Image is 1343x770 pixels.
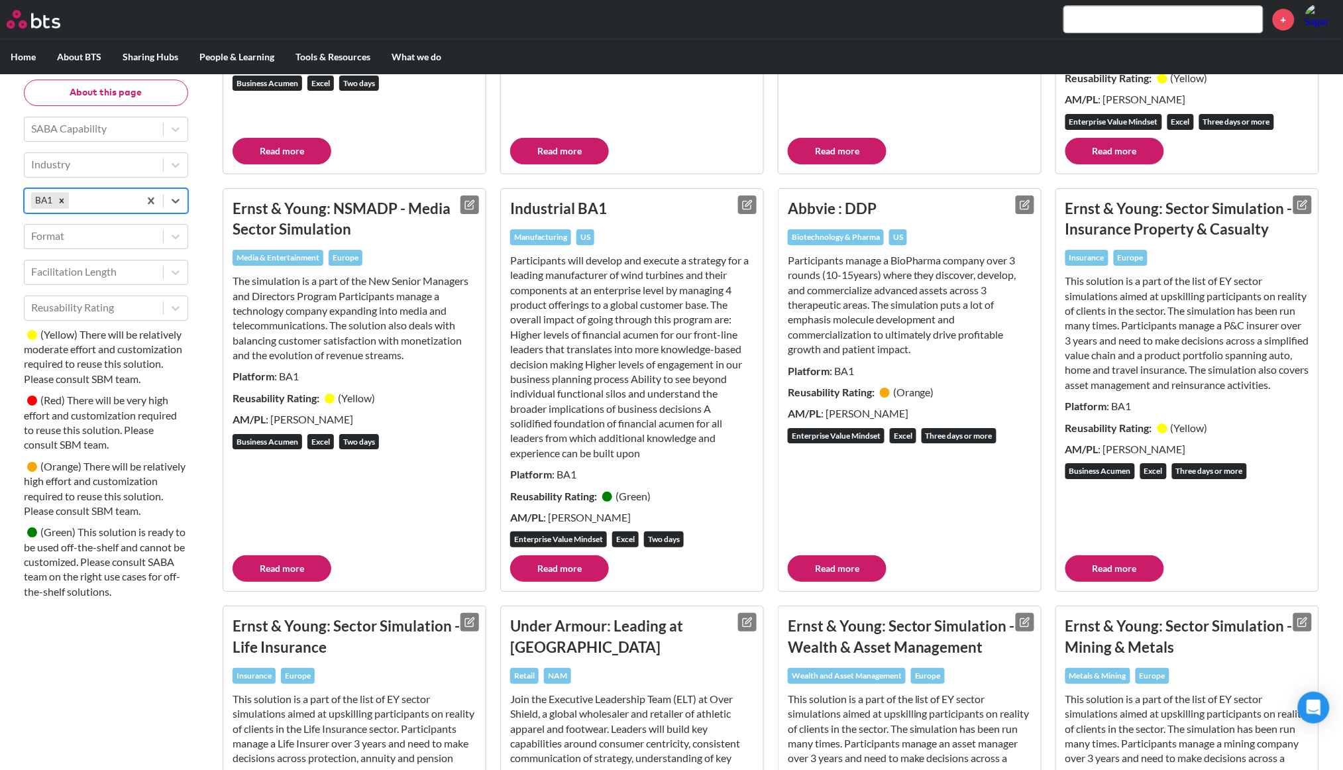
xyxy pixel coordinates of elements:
strong: AM/PL [233,413,266,425]
label: Tools & Resources [285,40,381,74]
p: : [PERSON_NAME] [233,412,476,427]
strong: Reusability Rating: [788,386,877,398]
strong: AM/PL [1065,93,1099,105]
p: This solution is a part of the list of EY sector simulations aimed at upskilling participants on ... [1065,274,1309,392]
strong: Reusability Rating: [233,392,321,404]
a: Read more [233,138,331,164]
div: Biotechnology & Pharma [788,229,884,245]
small: ( Yellow ) [1171,421,1208,434]
p: : [PERSON_NAME] [1065,92,1309,107]
div: US [576,229,594,245]
small: ( Yellow ) [338,392,375,404]
div: NAM [544,668,571,684]
p: : [PERSON_NAME] [1065,442,1309,457]
strong: Reusability Rating: [1065,72,1154,84]
a: Read more [788,555,886,582]
div: Excel [307,434,334,450]
div: Business Acumen [233,434,302,450]
div: Enterprise Value Mindset [788,428,885,444]
h3: Abbvie : DDP [788,198,1032,219]
button: Edit content [1016,613,1034,632]
div: Europe [281,668,315,684]
strong: Reusability Rating: [510,490,599,502]
p: Participants will develop and execute a strategy for a leading manufacturer of wind turbines and ... [510,253,754,461]
button: Edit content [738,613,757,632]
h3: Ernst & Young: Sector Simulation - Wealth & Asset Management [788,616,1032,657]
a: Read more [510,555,609,582]
button: Edit content [738,195,757,214]
p: : BA1 [1065,399,1309,413]
div: Three days or more [1199,114,1274,130]
div: Open Intercom Messenger [1298,692,1330,724]
div: Insurance [1065,250,1108,266]
h3: Under Armour: Leading at [GEOGRAPHIC_DATA] [510,616,754,657]
button: About this page [24,80,188,106]
a: Read more [233,555,331,582]
label: About BTS [46,40,112,74]
div: Excel [890,428,916,444]
small: ( Yellow ) [1171,72,1208,84]
button: Edit content [460,613,479,632]
a: + [1273,9,1295,30]
small: There will be very high effort and customization required to reuse this solution. Please consult ... [24,394,177,451]
button: Edit content [1293,613,1312,632]
div: Retail [510,668,539,684]
div: Manufacturing [510,229,571,245]
strong: AM/PL [788,407,821,419]
small: ( Yellow ) [40,328,78,341]
h3: Ernst & Young: Sector Simulation - Insurance Property & Casualty [1065,198,1309,240]
small: There will be relatively high effort and customization required to reuse this solution. Please co... [24,460,186,517]
h3: Ernst & Young: Sector Simulation - Life Insurance [233,616,476,657]
div: Europe [329,250,362,266]
label: Sharing Hubs [112,40,189,74]
p: The simulation is a part of the New Senior Managers and Directors Program Participants manage a t... [233,274,476,362]
strong: Platform [788,364,830,377]
div: Media & Entertainment [233,250,323,266]
label: People & Learning [189,40,285,74]
p: : [PERSON_NAME] [788,406,1032,421]
p: : [PERSON_NAME] [510,510,754,525]
strong: AM/PL [510,511,543,523]
button: Edit content [1293,195,1312,214]
div: Two days [644,531,684,547]
div: Europe [911,668,945,684]
strong: Platform [510,468,552,480]
div: Excel [307,76,334,91]
p: Participants manage a BioPharma company over 3 rounds (10-15years) where they discover, develop, ... [788,253,1032,357]
div: Enterprise Value Mindset [510,531,607,547]
div: Two days [339,76,379,91]
small: There will be relatively moderate effort and customization required to reuse this solution. Pleas... [24,328,182,385]
div: Remove BA1 [54,192,69,209]
a: Go home [7,10,85,28]
small: ( Orange ) [893,386,934,398]
div: Business Acumen [233,76,302,91]
h3: Industrial BA1 [510,198,754,219]
div: Metals & Mining [1065,668,1130,684]
p: : BA1 [233,369,476,384]
label: What we do [381,40,452,74]
strong: Reusability Rating: [1065,421,1154,434]
a: Read more [788,138,886,164]
button: Edit content [1016,195,1034,214]
div: Business Acumen [1065,463,1135,479]
div: Excel [1167,114,1194,130]
div: Wealth and Asset Management [788,668,906,684]
div: Excel [612,531,639,547]
div: Three days or more [922,428,996,444]
small: ( Orange ) [40,460,81,472]
div: Three days or more [1172,463,1247,479]
div: US [889,229,907,245]
a: Read more [1065,555,1164,582]
div: BA1 [31,192,54,209]
a: Read more [510,138,609,164]
div: Insurance [233,668,276,684]
strong: Platform [233,370,274,382]
img: BTS Logo [7,10,60,28]
small: This solution is ready to be used off-the-shelf and cannot be customized. Please consult SABA tea... [24,526,186,598]
small: ( Green ) [616,490,651,502]
button: Edit content [460,195,479,214]
a: Read more [1065,138,1164,164]
div: Europe [1114,250,1148,266]
small: ( Green ) [40,526,76,539]
div: Enterprise Value Mindset [1065,114,1162,130]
